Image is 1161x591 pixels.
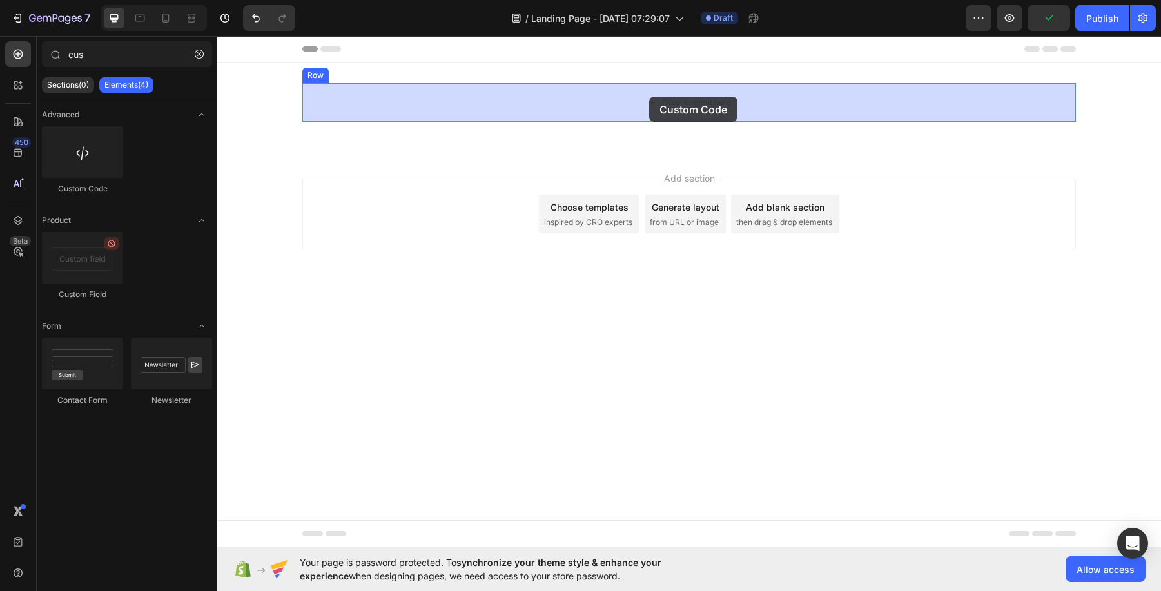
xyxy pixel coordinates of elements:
[191,104,212,125] span: Toggle open
[104,80,148,90] p: Elements(4)
[42,394,123,406] div: Contact Form
[217,36,1161,547] iframe: Design area
[84,10,90,26] p: 7
[47,80,89,90] p: Sections(0)
[300,556,712,583] span: Your page is password protected. To when designing pages, we need access to your store password.
[42,183,123,195] div: Custom Code
[525,12,529,25] span: /
[42,289,123,300] div: Custom Field
[5,5,96,31] button: 7
[12,137,31,148] div: 450
[243,5,295,31] div: Undo/Redo
[531,12,670,25] span: Landing Page - [DATE] 07:29:07
[1066,556,1146,582] button: Allow access
[1075,5,1129,31] button: Publish
[42,41,212,67] input: Search Sections & Elements
[714,12,733,24] span: Draft
[131,394,212,406] div: Newsletter
[191,316,212,336] span: Toggle open
[300,557,661,581] span: synchronize your theme style & enhance your experience
[1086,12,1118,25] div: Publish
[42,215,71,226] span: Product
[191,210,212,231] span: Toggle open
[10,236,31,246] div: Beta
[42,109,79,121] span: Advanced
[1077,563,1135,576] span: Allow access
[1117,528,1148,559] div: Open Intercom Messenger
[42,320,61,332] span: Form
